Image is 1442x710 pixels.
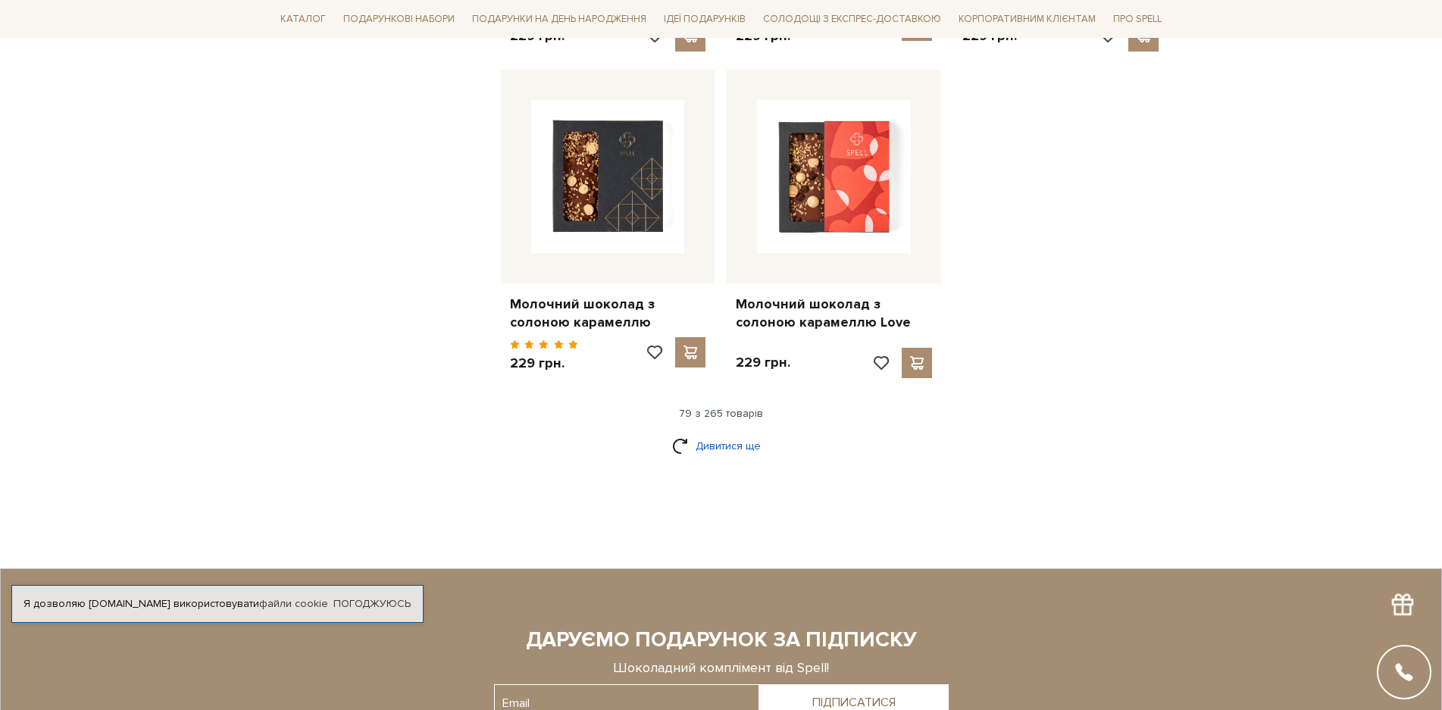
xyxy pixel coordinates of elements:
a: Дивитися ще [672,433,771,459]
a: Молочний шоколад з солоною карамеллю Love [736,296,932,331]
p: 229 грн. [510,355,579,372]
span: Каталог [274,8,332,31]
a: файли cookie [259,597,328,610]
a: Солодощі з експрес-доставкою [757,6,947,32]
a: Погоджуюсь [333,597,411,611]
span: Ідеї подарунків [658,8,752,31]
div: 79 з 265 товарів [268,407,1175,421]
div: Я дозволяю [DOMAIN_NAME] використовувати [12,597,423,611]
span: Про Spell [1107,8,1168,31]
a: Молочний шоколад з солоною карамеллю [510,296,706,331]
a: Корпоративним клієнтам [952,6,1102,32]
span: Подарункові набори [337,8,461,31]
span: Подарунки на День народження [466,8,652,31]
p: 229 грн. [736,354,790,371]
